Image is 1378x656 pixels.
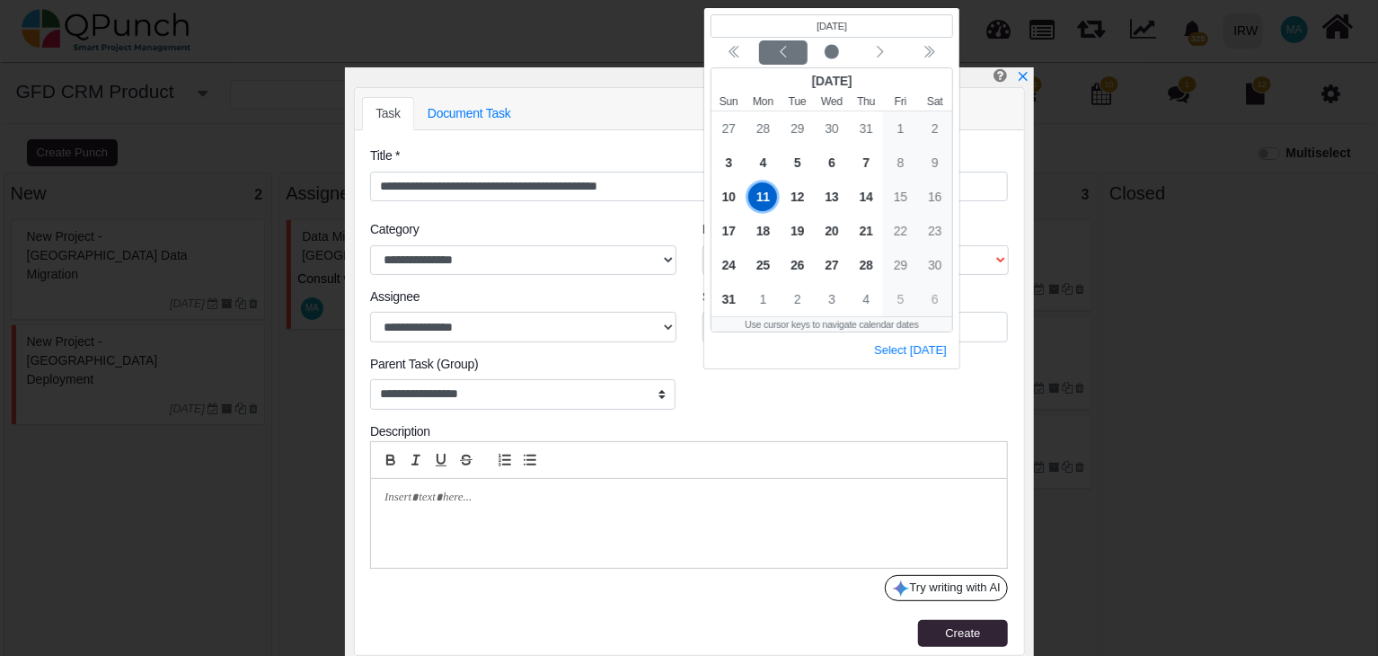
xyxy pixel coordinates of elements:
div: 8/13/2025 [815,180,849,214]
span: 3 [817,285,846,314]
span: 17 [714,217,743,245]
bdi: [DATE] [817,21,847,31]
div: 8/19/2025 [781,214,815,248]
div: 8/16/2025 [918,180,952,214]
span: Create [945,626,980,640]
span: 5 [783,148,812,177]
div: 8/20/2025 [815,214,849,248]
svg: chevron double left [728,45,742,59]
div: Description [370,422,1008,441]
a: x [1017,69,1029,84]
button: Select today [868,339,953,363]
div: 8/22/2025 [883,214,917,248]
svg: chevron left [873,45,888,59]
button: Next month [856,40,905,65]
span: 18 [748,217,777,245]
div: 7/27/2025 [711,111,746,146]
div: 8/7/2025 [849,146,883,180]
span: 4 [748,148,777,177]
div: 8/26/2025 [781,248,815,282]
span: 19 [783,217,812,245]
div: 8/23/2025 [918,214,952,248]
button: Try writing with AI [885,575,1008,602]
button: Previous year [711,40,759,65]
span: 6 [817,148,846,177]
div: 9/6/2025 [918,282,952,316]
div: 9/1/2025 [746,282,780,316]
div: 8/2/2025 [918,111,952,146]
div: 8/4/2025 [746,146,780,180]
div: 8/25/2025 [746,248,780,282]
div: 8/5/2025 [781,146,815,180]
div: 7/29/2025 [781,111,815,146]
button: Current month [808,40,856,65]
a: Document Task [414,97,525,130]
small: Sunday [711,93,746,110]
span: 3 [714,148,743,177]
img: google-gemini-icon.8b74464.png [892,580,910,598]
button: Previous month [759,40,808,65]
div: 7/31/2025 [849,111,883,146]
span: 27 [817,251,846,279]
span: 27 [714,114,743,143]
legend: Assignee [370,288,676,312]
div: 8/21/2025 [849,214,883,248]
span: 10 [714,182,743,211]
small: Wednesday [815,93,849,110]
span: 21 [852,217,880,245]
div: 8/8/2025 [883,146,917,180]
div: 8/28/2025 [849,248,883,282]
div: Calendar navigation [711,40,953,65]
div: 8/30/2025 [918,248,952,282]
div: 8/31/2025 [711,282,746,316]
span: 28 [748,114,777,143]
span: 25 [748,251,777,279]
div: 8/9/2025 [918,146,952,180]
span: 11 [748,182,777,211]
div: 8/12/2025 [781,180,815,214]
a: Task [362,97,414,130]
div: 8/11/2025 (Selected date) (Today) [746,180,780,214]
span: 7 [852,148,880,177]
small: Tuesday [781,93,815,110]
div: 9/4/2025 [849,282,883,316]
span: 4 [852,285,880,314]
span: 31 [714,285,743,314]
header: Selected date [711,14,953,38]
span: 29 [783,114,812,143]
div: 8/1/2025 [883,111,917,146]
div: [DATE] [711,68,952,93]
svg: chevron left [776,45,791,59]
div: Use cursor keys to navigate calendar dates [711,317,952,332]
legend: Label [702,220,1008,244]
div: 8/17/2025 [711,214,746,248]
button: Next year [905,40,953,65]
div: 9/2/2025 [781,282,815,316]
span: 1 [748,285,777,314]
div: 8/10/2025 [711,180,746,214]
div: 8/18/2025 [746,214,780,248]
div: 9/3/2025 [815,282,849,316]
div: 8/27/2025 [815,248,849,282]
small: Friday [883,93,917,110]
span: 2 [783,285,812,314]
span: 31 [852,114,880,143]
svg: chevron double left [922,45,936,59]
small: Monday [746,93,780,110]
label: Title * [370,146,400,165]
div: 7/30/2025 [815,111,849,146]
small: Saturday [918,93,952,110]
legend: Start Date [702,288,1008,312]
span: 24 [714,251,743,279]
span: 20 [817,217,846,245]
div: 8/15/2025 [883,180,917,214]
div: 8/14/2025 [849,180,883,214]
span: 30 [817,114,846,143]
svg: x [1017,70,1029,83]
button: Create [918,620,1008,647]
div: 8/29/2025 [883,248,917,282]
div: 8/3/2025 [711,146,746,180]
span: 14 [852,182,880,211]
svg: circle fill [825,45,839,59]
small: Thursday [849,93,883,110]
